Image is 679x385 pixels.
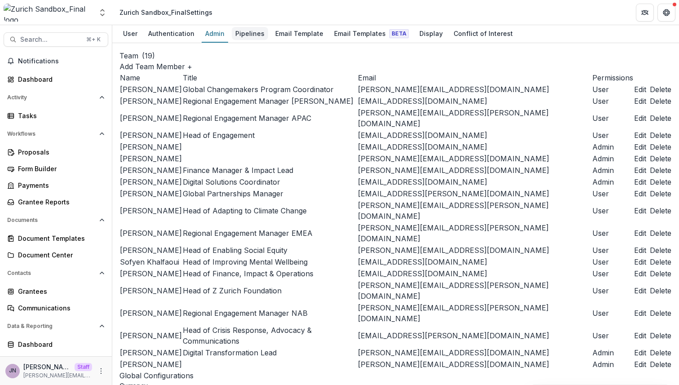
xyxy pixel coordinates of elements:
td: [PERSON_NAME][EMAIL_ADDRESS][DOMAIN_NAME] [357,84,592,95]
button: Edit [634,245,646,256]
td: User [592,244,634,256]
td: [PERSON_NAME][EMAIL_ADDRESS][DOMAIN_NAME] [357,244,592,256]
img: Zurich Sandbox_Final logo [4,4,93,22]
a: Dashboard [4,72,108,87]
button: Delete [650,359,671,370]
td: User [592,222,634,244]
a: Authentication [145,25,198,43]
td: Regional Engagement Manager APAC [182,107,357,129]
td: [PERSON_NAME][EMAIL_ADDRESS][PERSON_NAME][DOMAIN_NAME] [357,199,592,222]
td: Head of Adapting to Climate Change [182,199,357,222]
p: [PERSON_NAME][EMAIL_ADDRESS][DOMAIN_NAME] [23,372,92,380]
div: Dashboard [18,75,101,84]
div: Authentication [145,27,198,40]
button: Delete [650,330,671,341]
div: ⌘ + K [84,35,102,44]
td: [PERSON_NAME][EMAIL_ADDRESS][PERSON_NAME][DOMAIN_NAME] [357,107,592,129]
button: Delete [650,130,671,141]
a: Proposals [4,145,108,159]
td: [PERSON_NAME] [119,222,182,244]
td: [PERSON_NAME][EMAIL_ADDRESS][DOMAIN_NAME] [357,358,592,370]
button: Edit [634,113,646,124]
span: Notifications [18,58,105,65]
button: Get Help [657,4,675,22]
button: Edit [634,347,646,358]
button: Open entity switcher [96,4,109,22]
div: Dashboard [18,340,101,349]
td: Head of Z Zurich Foundation [182,279,357,302]
a: Conflict of Interest [450,25,516,43]
button: Delete [650,205,671,216]
td: [PERSON_NAME] [119,324,182,347]
td: Head of Engagement [182,129,357,141]
td: User [592,95,634,107]
td: [PERSON_NAME] [119,176,182,188]
button: Notifications [4,54,108,68]
span: Data & Reporting [7,323,96,329]
td: Sofyen Khalfaoui [119,256,182,268]
h2: Global Configurations [119,370,672,381]
td: User [592,84,634,95]
span: Documents [7,217,96,223]
button: Add Team Member + [119,61,192,72]
div: Document Center [18,250,101,260]
a: Email Templates Beta [331,25,412,43]
td: [PERSON_NAME] [119,95,182,107]
td: [PERSON_NAME] [119,188,182,199]
td: Regional Engagement Manager EMEA [182,222,357,244]
td: Digital Solutions Coordinator [182,176,357,188]
td: User [592,129,634,141]
button: Delete [650,84,671,95]
span: Contacts [7,270,96,276]
td: [EMAIL_ADDRESS][PERSON_NAME][DOMAIN_NAME] [357,324,592,347]
nav: breadcrumb [116,6,216,19]
button: Edit [634,330,646,341]
td: Finance Manager & Impact Lead [182,164,357,176]
a: Admin [202,25,228,43]
div: Admin [202,27,228,40]
div: User [119,27,141,40]
td: [PERSON_NAME] [119,347,182,358]
p: ( 19 ) [142,50,155,61]
a: Advanced Analytics [4,354,108,368]
td: Head of Finance, Impact & Operations [182,268,357,279]
td: [EMAIL_ADDRESS][DOMAIN_NAME] [357,256,592,268]
button: Delete [650,165,671,176]
td: Admin [592,153,634,164]
button: Delete [650,142,671,152]
td: Regional Engagement Manager NAB [182,302,357,324]
td: [PERSON_NAME][EMAIL_ADDRESS][PERSON_NAME][DOMAIN_NAME] [357,222,592,244]
button: Open Data & Reporting [4,319,108,333]
button: Delete [650,257,671,267]
td: Admin [592,358,634,370]
td: User [592,324,634,347]
a: Pipelines [232,25,268,43]
td: [PERSON_NAME] [119,107,182,129]
div: Payments [18,181,101,190]
td: [EMAIL_ADDRESS][DOMAIN_NAME] [357,129,592,141]
button: Edit [634,285,646,296]
a: Display [416,25,446,43]
button: Edit [634,165,646,176]
button: Open Contacts [4,266,108,280]
div: Zurich Sandbox_Final Settings [119,8,212,17]
td: User [592,268,634,279]
td: [PERSON_NAME] [119,164,182,176]
button: Open Workflows [4,127,108,141]
td: [EMAIL_ADDRESS][DOMAIN_NAME] [357,95,592,107]
button: More [96,366,106,376]
td: Regional Engagement Manager [PERSON_NAME] [182,95,357,107]
div: Proposals [18,147,101,157]
a: Document Templates [4,231,108,246]
div: Form Builder [18,164,101,173]
a: Communications [4,301,108,315]
div: Pipelines [232,27,268,40]
div: Conflict of Interest [450,27,516,40]
td: [PERSON_NAME][EMAIL_ADDRESS][DOMAIN_NAME] [357,164,592,176]
a: Payments [4,178,108,193]
button: Edit [634,153,646,164]
td: [PERSON_NAME] [119,279,182,302]
td: Digital Transformation Lead [182,347,357,358]
div: Document Templates [18,234,101,243]
a: Form Builder [4,161,108,176]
